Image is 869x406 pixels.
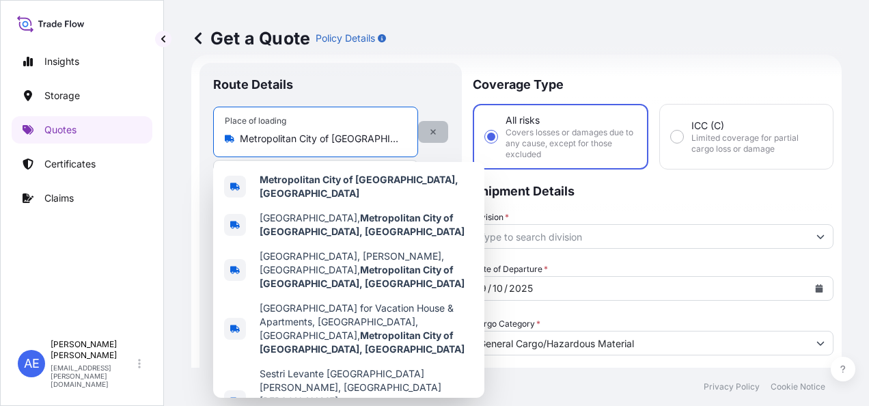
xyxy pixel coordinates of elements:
b: Metropolitan City of [GEOGRAPHIC_DATA], [GEOGRAPHIC_DATA] [260,264,465,289]
div: day, [491,280,504,297]
b: Metropolitan City of [GEOGRAPHIC_DATA], [GEOGRAPHIC_DATA] [260,212,465,237]
p: Coverage Type [473,63,833,104]
input: Place of loading [240,132,401,146]
p: [PERSON_NAME] [PERSON_NAME] [51,339,135,361]
span: AE [24,357,40,370]
p: Storage [44,89,80,103]
p: Shipment Details [473,170,833,211]
b: Metropolitan City of [GEOGRAPHIC_DATA], [GEOGRAPHIC_DATA] [260,174,458,199]
button: Calendar [808,278,830,299]
b: Metropolitan City of [GEOGRAPHIC_DATA], [GEOGRAPHIC_DATA] [260,329,465,355]
p: Privacy Policy [704,381,760,392]
span: [GEOGRAPHIC_DATA] for Vacation House & Apartments, [GEOGRAPHIC_DATA], [GEOGRAPHIC_DATA], [260,301,473,356]
p: Insights [44,55,79,68]
p: Route Details [213,77,293,93]
div: year, [508,280,534,297]
div: Show suggestions [213,162,484,398]
input: Type to search division [473,224,808,249]
label: Cargo Category [473,317,540,331]
p: [EMAIL_ADDRESS][PERSON_NAME][DOMAIN_NAME] [51,364,135,388]
span: Covers losses or damages due to any cause, except for those excluded [506,127,636,160]
span: All risks [506,113,540,127]
div: Place of loading [225,116,286,126]
p: Get a Quote [191,27,310,49]
p: Claims [44,191,74,205]
span: Limited coverage for partial cargo loss or damage [691,133,822,154]
input: Text to appear on certificate [213,160,418,185]
span: ICC (C) [691,119,724,133]
span: Date of Departure [473,262,548,276]
span: [GEOGRAPHIC_DATA], [PERSON_NAME], [GEOGRAPHIC_DATA], [260,249,473,290]
label: Division [473,211,509,224]
p: Quotes [44,123,77,137]
p: Certificates [44,157,96,171]
div: / [488,280,491,297]
div: / [504,280,508,297]
input: Select a commodity type [473,331,808,355]
button: Show suggestions [808,331,833,355]
p: Policy Details [316,31,375,45]
span: [GEOGRAPHIC_DATA], [260,211,473,239]
button: Show suggestions [808,224,833,249]
p: Cookie Notice [771,381,825,392]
